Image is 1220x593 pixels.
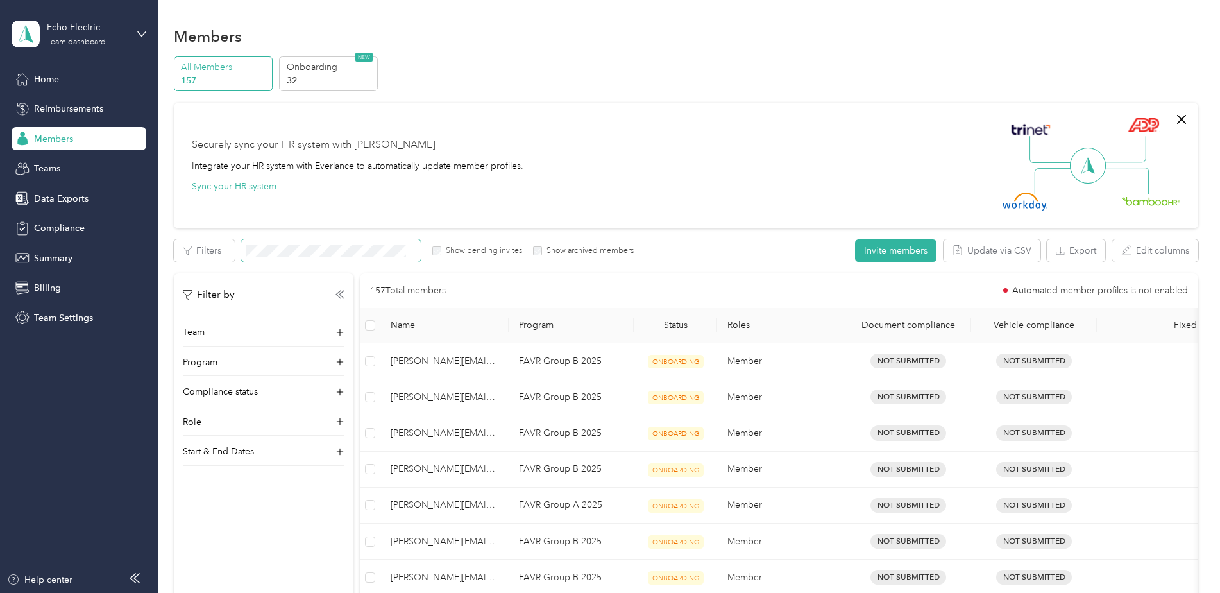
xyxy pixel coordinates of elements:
th: Program [509,308,634,343]
img: ADP [1128,117,1159,132]
span: ONBOARDING [648,571,704,585]
span: Not Submitted [996,425,1072,440]
span: [PERSON_NAME][EMAIL_ADDRESS][PERSON_NAME][DOMAIN_NAME] [391,390,498,404]
button: Sync your HR system [192,180,276,193]
img: Line Right Down [1104,168,1149,195]
span: [PERSON_NAME][EMAIL_ADDRESS][PERSON_NAME][DOMAIN_NAME] [391,498,498,512]
th: Roles [717,308,845,343]
img: Workday [1003,193,1047,211]
p: 32 [287,74,374,87]
td: FAVR Group A 2025 [509,488,634,524]
td: clayton.lott@echoelectric.com [380,524,509,560]
img: Line Left Up [1029,136,1074,164]
span: Not Submitted [870,570,946,585]
span: Data Exports [34,192,89,205]
td: FAVR Group B 2025 [509,343,634,379]
span: Not Submitted [996,498,1072,513]
div: Echo Electric [47,21,127,34]
td: ONBOARDING [634,524,717,560]
p: Compliance status [183,385,258,399]
span: Teams [34,162,60,175]
img: Line Right Up [1101,136,1146,163]
span: Members [34,132,73,146]
button: Invite members [855,239,936,262]
td: Member [717,452,845,488]
span: [PERSON_NAME][EMAIL_ADDRESS][DOMAIN_NAME] [391,354,498,368]
td: Member [717,379,845,415]
label: Show archived members [542,245,634,257]
td: alex.diffor@echoelectric.com [380,343,509,379]
td: chris.scarbrough@echoelectric.com [380,488,509,524]
div: Vehicle compliance [981,320,1087,331]
span: Not Submitted [870,425,946,440]
span: [PERSON_NAME][EMAIL_ADDRESS][PERSON_NAME][DOMAIN_NAME] [391,426,498,440]
td: ONBOARDING [634,379,717,415]
span: Compliance [34,221,85,235]
span: Not Submitted [996,354,1072,368]
span: NEW [355,53,373,62]
p: Team [183,325,205,339]
td: Member [717,524,845,560]
p: Onboarding [287,60,374,74]
td: FAVR Group B 2025 [509,524,634,560]
button: Edit columns [1112,239,1198,262]
span: Billing [34,281,61,295]
p: Filter by [183,287,235,303]
p: All Members [181,60,268,74]
span: Not Submitted [870,390,946,404]
th: Status [634,308,717,343]
td: FAVR Group B 2025 [509,452,634,488]
button: Export [1047,239,1105,262]
td: ONBOARDING [634,343,717,379]
td: FAVR Group B 2025 [509,379,634,415]
span: Not Submitted [870,462,946,477]
p: Start & End Dates [183,445,254,458]
span: [PERSON_NAME][EMAIL_ADDRESS][PERSON_NAME][DOMAIN_NAME] [391,571,498,585]
td: ONBOARDING [634,452,717,488]
img: Line Left Down [1034,168,1079,194]
span: Not Submitted [996,570,1072,585]
span: ONBOARDING [648,499,704,513]
button: Filters [174,239,235,262]
td: brian.bradley@echoelectric.com [380,452,509,488]
td: FAVR Group B 2025 [509,415,634,451]
td: ONBOARDING [634,488,717,524]
span: ONBOARDING [648,355,704,368]
iframe: Everlance-gr Chat Button Frame [1148,521,1220,593]
h1: Members [174,30,242,43]
span: Summary [34,252,72,265]
p: 157 [181,74,268,87]
div: Securely sync your HR system with [PERSON_NAME] [192,137,436,153]
span: [PERSON_NAME][EMAIL_ADDRESS][PERSON_NAME][DOMAIN_NAME] [391,462,498,476]
img: BambooHR [1121,196,1180,205]
td: Member [717,488,845,524]
td: brad.centola@echoelectric.com [380,379,509,415]
span: Not Submitted [996,462,1072,477]
span: Not Submitted [996,534,1072,549]
span: ONBOARDING [648,391,704,404]
button: Update via CSV [944,239,1040,262]
span: Not Submitted [870,354,946,368]
span: Name [391,320,498,331]
label: Show pending invites [441,245,522,257]
td: brandon.kimberlin@echoelectric.com [380,415,509,451]
span: Not Submitted [870,534,946,549]
p: Role [183,415,201,429]
p: 157 Total members [370,284,446,298]
div: Team dashboard [47,39,106,46]
th: Name [380,308,509,343]
button: Help center [7,573,72,587]
span: [PERSON_NAME][EMAIL_ADDRESS][PERSON_NAME][DOMAIN_NAME] [391,535,498,549]
span: Automated member profiles is not enabled [1012,286,1188,295]
div: Integrate your HR system with Everlance to automatically update member profiles. [192,159,523,173]
p: Program [183,356,217,369]
div: Document compliance [856,320,961,331]
td: Member [717,415,845,451]
td: ONBOARDING [634,415,717,451]
img: Trinet [1008,121,1053,139]
td: Member [717,343,845,379]
span: ONBOARDING [648,535,704,549]
span: Reimbursements [34,102,103,116]
span: Team Settings [34,311,93,325]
